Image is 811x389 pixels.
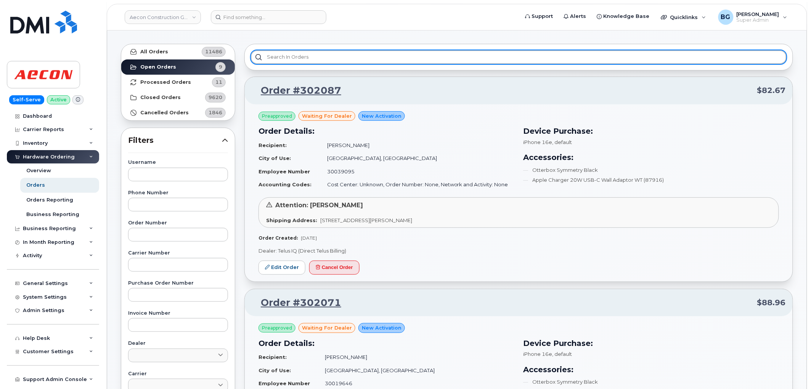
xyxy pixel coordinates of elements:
li: Apple Charger 20W USB-C Wall Adaptor WT (87916) [524,176,779,184]
td: [PERSON_NAME] [320,139,514,152]
a: Cancelled Orders1846 [121,105,235,120]
label: Order Number [128,221,228,226]
span: , default [552,139,572,145]
a: Alerts [559,9,592,24]
a: Support [520,9,559,24]
strong: Employee Number [259,168,310,174]
label: Purchase Order Number [128,281,228,286]
h3: Accessories: [524,152,779,163]
span: $82.67 [757,85,786,96]
p: Dealer: Telus IQ (Direct Telus Billing) [259,247,779,255]
a: Order #302071 [252,296,341,310]
strong: Closed Orders [140,94,181,101]
a: Open Orders9 [121,59,235,75]
strong: Recipient: [259,354,287,360]
td: 30039095 [320,165,514,178]
span: waiting for dealer [302,112,352,120]
span: Preapproved [262,113,292,120]
span: [PERSON_NAME] [737,11,779,17]
strong: Cancelled Orders [140,110,189,116]
td: [GEOGRAPHIC_DATA], [GEOGRAPHIC_DATA] [320,152,514,165]
span: [DATE] [301,235,317,241]
span: iPhone 16e [524,351,552,357]
td: Cost Center: Unknown, Order Number: None, Network and Activity: None [320,178,514,191]
td: [GEOGRAPHIC_DATA], [GEOGRAPHIC_DATA] [318,364,514,377]
span: 9 [219,63,222,70]
span: Knowledge Base [604,13,650,20]
label: Invoice Number [128,311,228,316]
strong: All Orders [140,49,168,55]
span: 1846 [209,109,222,116]
span: New Activation [362,112,401,120]
strong: City of Use: [259,155,291,161]
h3: Device Purchase: [524,125,779,137]
a: Closed Orders9620 [121,90,235,105]
a: Knowledge Base [592,9,655,24]
a: All Orders11486 [121,44,235,59]
h3: Device Purchase: [524,338,779,349]
div: Quicklinks [656,10,711,25]
a: Order #302087 [252,84,341,98]
a: Aecon Construction Group Inc [125,10,201,24]
div: Bill Geary [713,10,793,25]
span: Support [532,13,553,20]
input: Search in orders [251,50,787,64]
label: Carrier Number [128,251,228,256]
span: waiting for dealer [302,324,352,331]
td: [PERSON_NAME] [318,351,514,364]
a: Processed Orders11 [121,75,235,90]
span: Preapproved [262,325,292,331]
h3: Order Details: [259,125,514,137]
span: , default [552,351,572,357]
span: New Activation [362,324,401,331]
span: Super Admin [737,17,779,23]
span: $88.96 [757,297,786,308]
button: Cancel Order [309,261,360,275]
span: 11 [215,78,222,86]
strong: Open Orders [140,64,176,70]
strong: City of Use: [259,367,291,373]
label: Carrier [128,371,228,376]
h3: Accessories: [524,364,779,375]
a: Edit Order [259,261,305,275]
span: BG [721,13,731,22]
span: Alerts [570,13,586,20]
strong: Accounting Codes: [259,181,312,187]
strong: Recipient: [259,142,287,148]
span: Attention: [PERSON_NAME] [275,202,363,209]
h3: Order Details: [259,338,514,349]
span: Quicklinks [670,14,698,20]
span: [STREET_ADDRESS][PERSON_NAME] [320,217,412,223]
span: 11486 [205,48,222,55]
strong: Shipping Address: [266,217,317,223]
strong: Processed Orders [140,79,191,85]
span: 9620 [209,94,222,101]
label: Username [128,160,228,165]
label: Phone Number [128,190,228,195]
span: Filters [128,135,222,146]
li: Otterbox Symmetry Black [524,166,779,174]
strong: Employee Number [259,380,310,386]
span: iPhone 16e [524,139,552,145]
label: Dealer [128,341,228,346]
input: Find something... [211,10,326,24]
strong: Order Created: [259,235,298,241]
li: Otterbox Symmetry Black [524,378,779,386]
